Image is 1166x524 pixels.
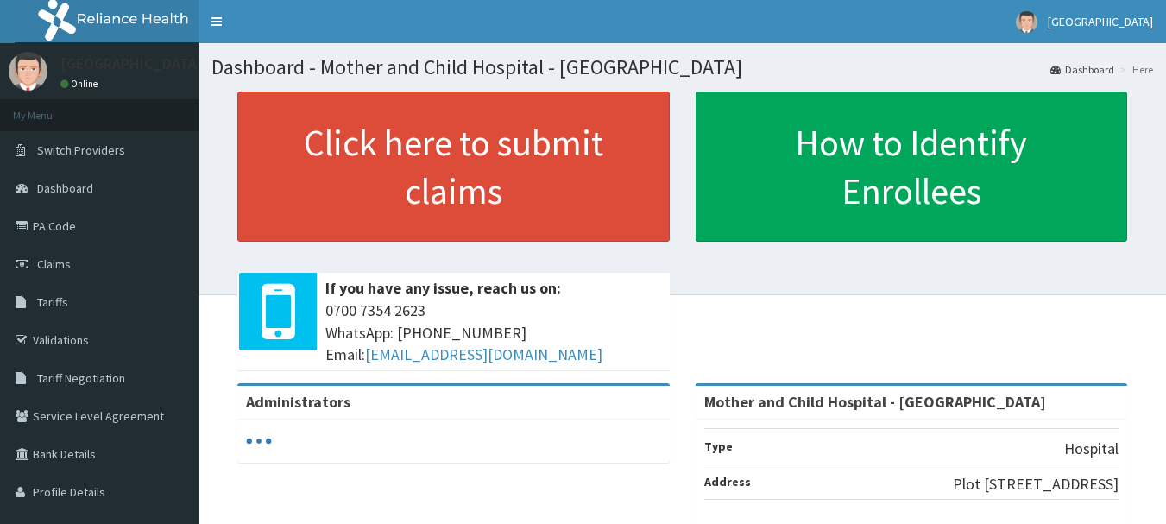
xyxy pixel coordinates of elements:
b: Address [704,474,751,489]
b: Type [704,439,733,454]
b: If you have any issue, reach us on: [325,278,561,298]
p: [GEOGRAPHIC_DATA] [60,56,203,72]
span: Tariff Negotiation [37,370,125,386]
span: Tariffs [37,294,68,310]
a: Click here to submit claims [237,92,670,242]
a: Online [60,78,102,90]
span: Dashboard [37,180,93,196]
img: User Image [9,52,47,91]
span: 0700 7354 2623 WhatsApp: [PHONE_NUMBER] Email: [325,300,661,366]
img: User Image [1016,11,1037,33]
span: Switch Providers [37,142,125,158]
a: [EMAIL_ADDRESS][DOMAIN_NAME] [365,344,602,364]
a: How to Identify Enrollees [696,92,1128,242]
li: Here [1116,62,1153,77]
p: Plot [STREET_ADDRESS] [953,473,1119,496]
span: Claims [37,256,71,272]
svg: audio-loading [246,428,272,454]
h1: Dashboard - Mother and Child Hospital - [GEOGRAPHIC_DATA] [211,56,1153,79]
p: Hospital [1064,438,1119,460]
b: Administrators [246,392,350,412]
strong: Mother and Child Hospital - [GEOGRAPHIC_DATA] [704,392,1046,412]
span: [GEOGRAPHIC_DATA] [1048,14,1153,29]
a: Dashboard [1050,62,1114,77]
